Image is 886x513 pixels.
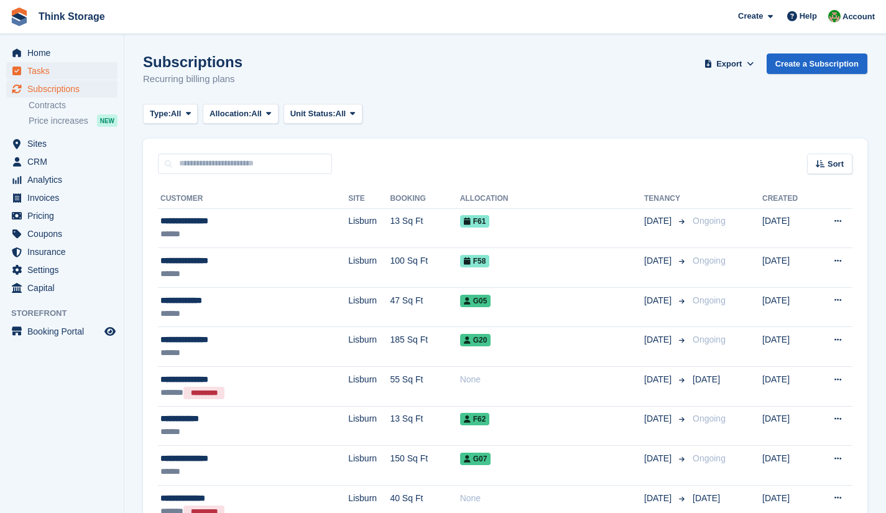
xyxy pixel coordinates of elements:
[251,108,262,120] span: All
[34,6,110,27] a: Think Storage
[348,367,390,407] td: Lisburn
[644,373,674,386] span: [DATE]
[348,446,390,486] td: Lisburn
[11,307,124,320] span: Storefront
[693,493,720,503] span: [DATE]
[693,453,726,463] span: Ongoing
[644,333,674,346] span: [DATE]
[27,62,102,80] span: Tasks
[6,225,118,243] a: menu
[762,327,814,367] td: [DATE]
[284,104,362,124] button: Unit Status: All
[828,10,841,22] img: Sarah Mackie
[97,114,118,127] div: NEW
[348,248,390,288] td: Lisburn
[143,72,242,86] p: Recurring billing plans
[336,108,346,120] span: All
[143,53,242,70] h1: Subscriptions
[460,373,644,386] div: None
[390,208,459,248] td: 13 Sq Ft
[460,189,644,209] th: Allocation
[158,189,348,209] th: Customer
[210,108,251,120] span: Allocation:
[27,207,102,224] span: Pricing
[6,171,118,188] a: menu
[767,53,867,74] a: Create a Subscription
[390,327,459,367] td: 185 Sq Ft
[390,367,459,407] td: 55 Sq Ft
[348,287,390,327] td: Lisburn
[348,208,390,248] td: Lisburn
[6,207,118,224] a: menu
[762,189,814,209] th: Created
[644,254,674,267] span: [DATE]
[738,10,763,22] span: Create
[27,189,102,206] span: Invoices
[150,108,171,120] span: Type:
[6,189,118,206] a: menu
[762,248,814,288] td: [DATE]
[203,104,279,124] button: Allocation: All
[29,99,118,111] a: Contracts
[27,153,102,170] span: CRM
[693,256,726,266] span: Ongoing
[6,261,118,279] a: menu
[348,406,390,446] td: Lisburn
[693,335,726,344] span: Ongoing
[6,44,118,62] a: menu
[460,215,490,228] span: F61
[27,171,102,188] span: Analytics
[460,453,491,465] span: G07
[460,295,491,307] span: G05
[6,62,118,80] a: menu
[702,53,757,74] button: Export
[693,216,726,226] span: Ongoing
[27,279,102,297] span: Capital
[460,413,490,425] span: F62
[762,446,814,486] td: [DATE]
[6,80,118,98] a: menu
[842,11,875,23] span: Account
[27,225,102,243] span: Coupons
[171,108,182,120] span: All
[348,327,390,367] td: Lisburn
[644,492,674,505] span: [DATE]
[693,374,720,384] span: [DATE]
[390,248,459,288] td: 100 Sq Ft
[6,135,118,152] a: menu
[27,243,102,261] span: Insurance
[143,104,198,124] button: Type: All
[6,279,118,297] a: menu
[103,324,118,339] a: Preview store
[693,414,726,423] span: Ongoing
[29,115,88,127] span: Price increases
[644,452,674,465] span: [DATE]
[27,44,102,62] span: Home
[29,114,118,127] a: Price increases NEW
[390,189,459,209] th: Booking
[644,215,674,228] span: [DATE]
[27,261,102,279] span: Settings
[390,406,459,446] td: 13 Sq Ft
[27,323,102,340] span: Booking Portal
[6,323,118,340] a: menu
[644,412,674,425] span: [DATE]
[828,158,844,170] span: Sort
[762,367,814,407] td: [DATE]
[10,7,29,26] img: stora-icon-8386f47178a22dfd0bd8f6a31ec36ba5ce8667c1dd55bd0f319d3a0aa187defe.svg
[644,189,688,209] th: Tenancy
[460,255,490,267] span: F58
[27,80,102,98] span: Subscriptions
[716,58,742,70] span: Export
[644,294,674,307] span: [DATE]
[348,189,390,209] th: Site
[6,153,118,170] a: menu
[460,334,491,346] span: G20
[762,406,814,446] td: [DATE]
[762,208,814,248] td: [DATE]
[390,446,459,486] td: 150 Sq Ft
[460,492,644,505] div: None
[290,108,336,120] span: Unit Status:
[693,295,726,305] span: Ongoing
[390,287,459,327] td: 47 Sq Ft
